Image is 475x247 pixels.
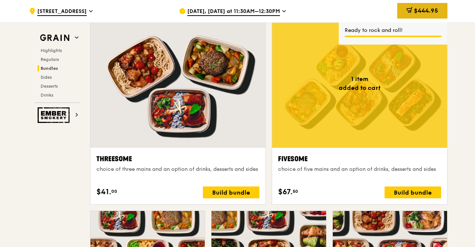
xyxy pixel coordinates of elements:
[96,166,259,173] div: choice of three mains and an option of drinks, desserts and sides
[96,154,259,164] div: Threesome
[345,27,441,34] div: Ready to rock and roll!
[41,66,58,71] span: Bundles
[38,31,72,45] img: Grain web logo
[187,8,280,16] span: [DATE], [DATE] at 11:30AM–12:30PM
[111,188,117,194] span: 00
[293,188,298,194] span: 50
[385,186,441,198] div: Build bundle
[278,154,441,164] div: Fivesome
[278,166,441,173] div: choice of five mains and an option of drinks, desserts and sides
[278,186,293,198] span: $67.
[41,84,58,89] span: Desserts
[41,92,53,98] span: Drinks
[203,186,259,198] div: Build bundle
[41,57,59,62] span: Regulars
[414,7,438,14] span: $444.95
[41,48,62,53] span: Highlights
[96,186,111,198] span: $41.
[41,75,52,80] span: Sides
[38,107,72,123] img: Ember Smokery web logo
[37,8,87,16] span: [STREET_ADDRESS]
